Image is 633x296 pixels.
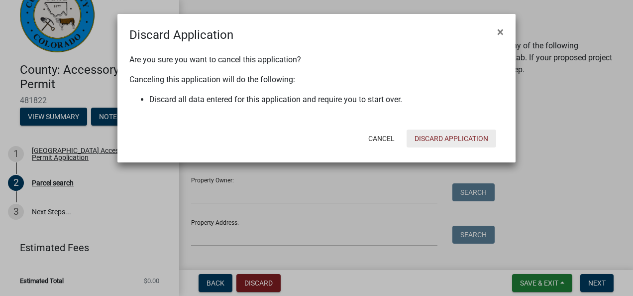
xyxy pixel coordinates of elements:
[497,25,504,39] span: ×
[360,130,403,148] button: Cancel
[149,94,504,106] li: Discard all data entered for this application and require you to start over.
[489,18,512,46] button: Close
[129,74,504,86] p: Canceling this application will do the following:
[129,26,233,44] h4: Discard Application
[129,54,504,66] p: Are you sure you want to cancel this application?
[407,130,496,148] button: Discard Application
